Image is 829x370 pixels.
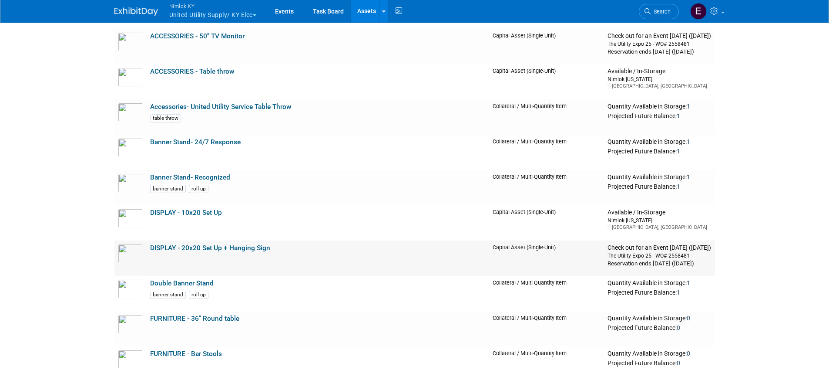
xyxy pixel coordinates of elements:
a: Banner Stand- Recognized [150,173,230,181]
td: Capital Asset (Single-Unit) [489,29,604,64]
a: FURNITURE - 36" Round table [150,315,239,322]
a: ACCESSORIES - 50" TV Monitor [150,32,245,40]
a: Accessories- United Utility Service Table Throw [150,103,291,111]
a: DISPLAY - 10x20 Set Up [150,209,222,217]
a: Banner Stand- 24/7 Response [150,138,241,146]
span: 1 [687,138,690,145]
div: Reservation ends [DATE] ([DATE]) [607,48,711,56]
a: FURNITURE - Bar Stools [150,350,222,358]
div: Projected Future Balance: [607,358,711,367]
span: 1 [677,112,680,119]
td: Collateral / Multi-Quantity Item [489,135,604,170]
a: Search [639,4,679,19]
td: Capital Asset (Single-Unit) [489,64,604,99]
td: Capital Asset (Single-Unit) [489,241,604,276]
span: 0 [687,315,690,322]
span: 1 [677,289,680,296]
a: Double Banner Stand [150,279,214,287]
div: table throw [150,114,181,122]
div: Quantity Available in Storage: [607,279,711,287]
span: 1 [677,148,680,155]
span: 1 [687,173,690,180]
img: Elizabeth Griffin [690,3,707,20]
td: Capital Asset (Single-Unit) [489,205,604,241]
div: Check out for an Event [DATE] ([DATE]) [607,32,711,40]
div: Projected Future Balance: [607,146,711,156]
div: Quantity Available in Storage: [607,173,711,181]
span: 0 [687,350,690,357]
a: ACCESSORIES - Table throw [150,68,234,75]
div: Projected Future Balance: [607,322,711,332]
div: Check out for an Event [DATE] ([DATE]) [607,244,711,252]
div: Nimlok [US_STATE] [607,217,711,224]
div: Projected Future Balance: [607,181,711,191]
div: Projected Future Balance: [607,111,711,120]
span: 1 [687,103,690,110]
div: roll up [189,291,208,299]
div: Quantity Available in Storage: [607,350,711,358]
td: Collateral / Multi-Quantity Item [489,99,604,135]
span: 1 [687,279,690,286]
a: DISPLAY - 20x20 Set Up + Hanging Sign [150,244,270,252]
div: Quantity Available in Storage: [607,138,711,146]
div: banner stand [150,291,186,299]
td: Collateral / Multi-Quantity Item [489,170,604,205]
div: [GEOGRAPHIC_DATA], [GEOGRAPHIC_DATA] [607,224,711,231]
div: The Utility Expo 25 - WO# 2558481 [607,252,711,259]
span: 1 [677,183,680,190]
td: Collateral / Multi-Quantity Item [489,311,604,346]
img: ExhibitDay [114,7,158,16]
div: Available / In-Storage [607,68,711,75]
span: 0 [677,360,680,367]
span: Search [651,8,671,15]
div: [GEOGRAPHIC_DATA], [GEOGRAPHIC_DATA] [607,83,711,89]
div: Quantity Available in Storage: [607,103,711,111]
div: Reservation ends [DATE] ([DATE]) [607,259,711,268]
span: 0 [677,324,680,331]
div: Quantity Available in Storage: [607,315,711,322]
span: Nimlok KY [169,1,256,10]
div: Projected Future Balance: [607,287,711,297]
div: roll up [189,185,208,193]
td: Collateral / Multi-Quantity Item [489,276,604,311]
div: Nimlok [US_STATE] [607,75,711,83]
div: banner stand [150,185,186,193]
div: The Utility Expo 25 - WO# 2558481 [607,40,711,48]
div: Available / In-Storage [607,209,711,217]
